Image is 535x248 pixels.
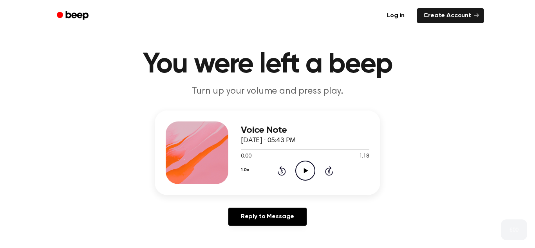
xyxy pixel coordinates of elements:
[51,8,96,24] a: Beep
[67,51,468,79] h1: You were left a beep
[241,125,369,136] h3: Voice Note
[379,7,412,25] a: Log in
[241,163,249,177] button: 1.0x
[241,152,251,161] span: 0:00
[117,85,418,98] p: Turn up your volume and press play.
[359,152,369,161] span: 1:18
[417,8,484,23] a: Create Account
[241,137,296,144] span: [DATE] · 05:43 PM
[228,208,307,226] a: Reply to Message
